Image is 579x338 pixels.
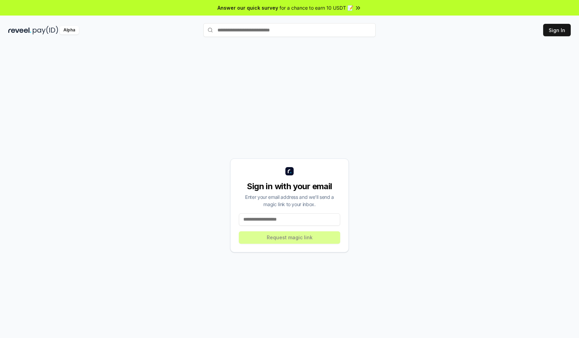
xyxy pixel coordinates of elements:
[285,167,294,175] img: logo_small
[280,4,353,11] span: for a chance to earn 10 USDT 📝
[33,26,58,35] img: pay_id
[8,26,31,35] img: reveel_dark
[543,24,571,36] button: Sign In
[239,193,340,208] div: Enter your email address and we’ll send a magic link to your inbox.
[239,181,340,192] div: Sign in with your email
[60,26,79,35] div: Alpha
[217,4,278,11] span: Answer our quick survey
